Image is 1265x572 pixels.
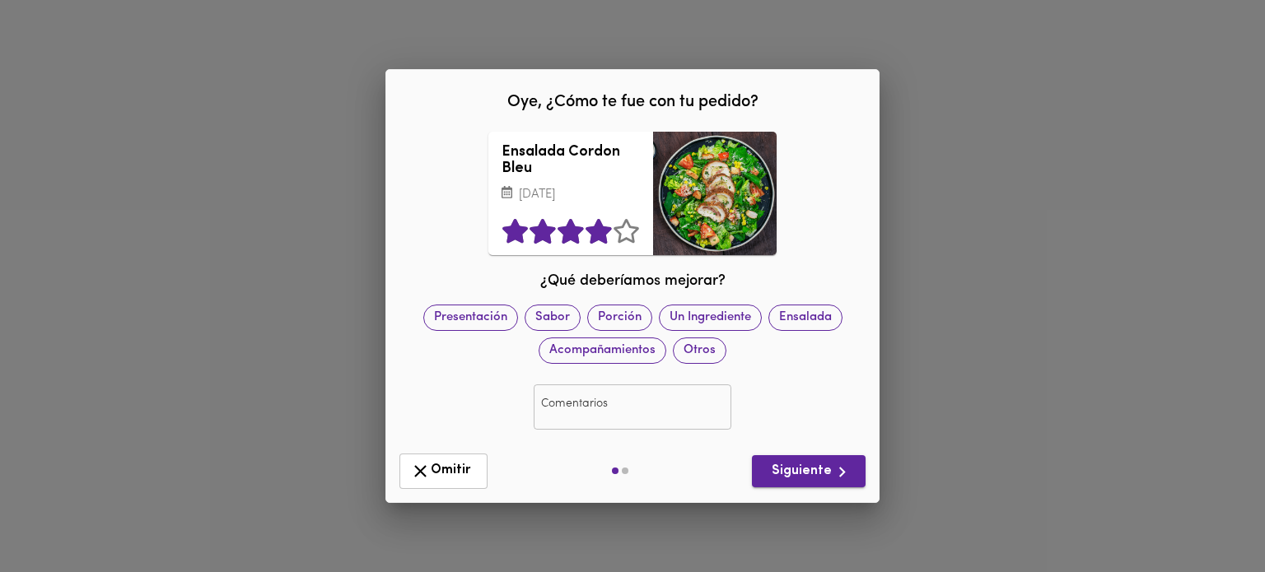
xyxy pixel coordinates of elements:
span: Siguiente [765,462,852,482]
p: [DATE] [502,186,640,205]
div: Un Ingrediente [659,305,762,331]
span: Sabor [525,309,580,326]
button: Omitir [399,453,488,489]
span: Oye, ¿Cómo te fue con tu pedido? [507,94,759,110]
div: Presentación [423,305,518,331]
h3: Ensalada Cordon Bleu [502,145,640,178]
div: Acompañamientos [539,337,666,364]
div: Ensalada Cordon Bleu [653,132,777,255]
span: Presentación [424,309,517,326]
div: ¿Qué deberíamos mejorar? [407,263,858,293]
iframe: Messagebird Livechat Widget [1169,477,1249,556]
span: Ensalada [769,309,842,326]
span: Otros [674,342,726,359]
div: Sabor [525,305,581,331]
div: Otros [673,337,726,364]
span: Un Ingrediente [660,309,761,326]
div: Ensalada [768,305,843,331]
span: Acompañamientos [539,342,665,359]
span: Omitir [410,461,477,481]
span: Porción [588,309,651,326]
button: Siguiente [752,455,866,487]
div: Porción [587,305,652,331]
